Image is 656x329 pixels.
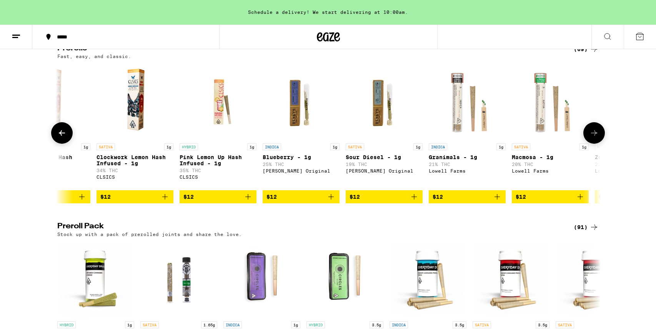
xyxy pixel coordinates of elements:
[97,143,115,150] p: SATIVA
[429,162,506,167] p: 21% THC
[346,143,364,150] p: SATIVA
[201,321,217,328] p: 1.65g
[57,241,134,317] img: Everyday - 24k Gold Punch Infused 2-Pack - 1g
[109,63,161,140] img: CLSICS - Clockwork Lemon Hash Infused - 1g
[306,241,383,317] img: Circles Eclipse - GG4 Diamond Infused 5-Pack - 3.5g
[599,194,609,200] span: $12
[13,168,90,173] p: 36% THC
[433,194,443,200] span: $12
[97,63,173,190] a: Open page for Clockwork Lemon Hash Infused - 1g from CLSICS
[223,321,242,328] p: INDICA
[81,143,90,150] p: 1g
[429,143,447,150] p: INDICA
[346,162,423,167] p: 19% THC
[180,143,198,150] p: HYBRID
[390,321,408,328] p: INDICA
[574,223,599,232] a: (91)
[429,168,506,173] div: Lowell Farms
[266,194,277,200] span: $12
[556,321,574,328] p: SATIVA
[180,190,256,203] button: Add to bag
[512,154,589,160] p: Macmosa - 1g
[180,168,256,173] p: 35% THC
[516,194,526,200] span: $12
[5,5,55,12] span: Hi. Need any help?
[180,63,256,190] a: Open page for Pink Lemon Up Hash Infused - 1g from CLSICS
[57,232,242,237] p: Stock up with a pack of prerolled joints and share the love.
[97,190,173,203] button: Add to bag
[97,168,173,173] p: 34% THC
[453,321,466,328] p: 3.5g
[140,241,217,317] img: El Blunto - Especial Silver: Verde Diamond Infused Blunt - 1.65g
[429,63,506,190] a: Open page for Granimals - 1g from Lowell Farms
[100,194,111,200] span: $12
[429,154,506,160] p: Granimals - 1g
[346,168,423,173] div: [PERSON_NAME] Original
[413,143,423,150] p: 1g
[140,321,159,328] p: SATIVA
[13,190,90,203] button: Add to bag
[263,63,340,190] a: Open page for Blueberry - 1g from Henry's Original
[13,174,90,179] div: CLSICS
[57,54,131,59] p: Fast, easy, and classic.
[346,190,423,203] button: Add to bag
[512,63,589,190] a: Open page for Macmosa - 1g from Lowell Farms
[350,194,360,200] span: $12
[595,143,613,150] p: HYBRID
[180,63,256,140] img: CLSICS - Pink Lemon Up Hash Infused - 1g
[429,63,506,140] img: Lowell Farms - Granimals - 1g
[97,154,173,166] p: Clockwork Lemon Hash Infused - 1g
[263,63,340,140] img: Henry's Original - Blueberry - 1g
[429,190,506,203] button: Add to bag
[263,154,340,160] p: Blueberry - 1g
[263,162,340,167] p: 25% THC
[125,321,134,328] p: 1g
[180,174,256,179] div: CLSICS
[346,63,423,190] a: Open page for Sour Diesel - 1g from Henry's Original
[512,168,589,173] div: Lowell Farms
[0,0,420,56] button: Redirect to URL
[330,143,340,150] p: 1g
[26,63,78,140] img: CLSICS - Cactus Crush Hash Infused - 1g
[291,321,300,328] p: 1g
[556,241,633,317] img: Everyday - Super Lemon Haze 5-Pack - 3.5g
[473,241,549,317] img: Everyday - Acapulco Gold 5-Pack - 3.5g
[370,321,383,328] p: 3.5g
[13,154,90,166] p: Cactus Crush Hash Infused - 1g
[579,143,589,150] p: 1g
[13,63,90,190] a: Open page for Cactus Crush Hash Infused - 1g from CLSICS
[512,143,530,150] p: SATIVA
[496,143,506,150] p: 1g
[164,143,173,150] p: 1g
[346,63,423,140] img: Henry's Original - Sour Diesel - 1g
[57,321,76,328] p: HYBRID
[223,241,300,317] img: Circles Eclipse - Gumbo Diamond Infused 5-Pack - 3.5g
[306,321,325,328] p: HYBRID
[57,223,561,232] h2: Preroll Pack
[473,321,491,328] p: SATIVA
[263,190,340,203] button: Add to bag
[247,143,256,150] p: 1g
[512,63,589,140] img: Lowell Farms - Macmosa - 1g
[346,154,423,160] p: Sour Diesel - 1g
[263,168,340,173] div: [PERSON_NAME] Original
[180,154,256,166] p: Pink Lemon Up Hash Infused - 1g
[390,241,466,317] img: Everyday - Blackberry Kush 5-Pack - 3.5g
[183,194,194,200] span: $12
[263,143,281,150] p: INDICA
[512,162,589,167] p: 20% THC
[512,190,589,203] button: Add to bag
[536,321,549,328] p: 3.5g
[97,174,173,179] div: CLSICS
